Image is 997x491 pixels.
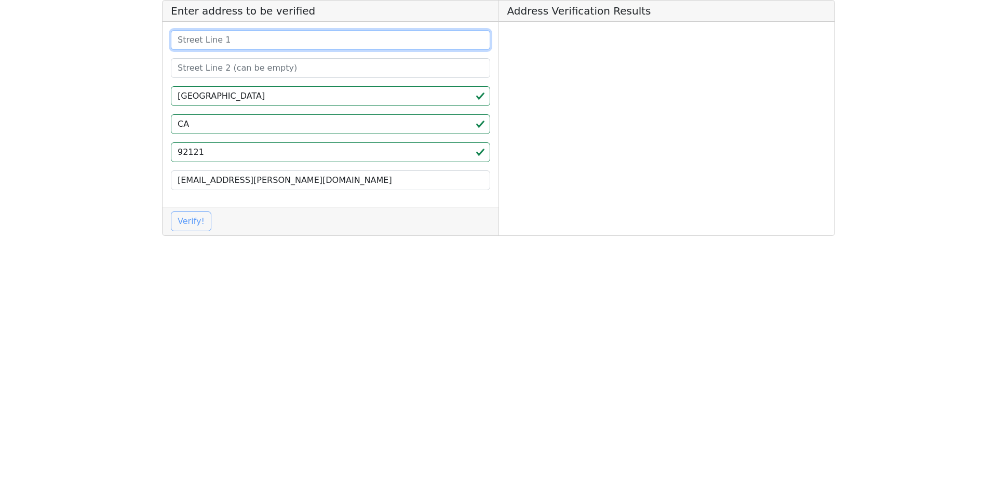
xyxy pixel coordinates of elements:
input: Street Line 1 [171,30,490,50]
input: Street Line 2 (can be empty) [171,58,490,78]
input: Your Email [171,170,490,190]
input: ZIP code 5 or 5+4 [171,142,490,162]
h5: Enter address to be verified [163,1,498,22]
input: City [171,86,490,106]
h5: Address Verification Results [499,1,835,22]
input: 2-Letter State [171,114,490,134]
